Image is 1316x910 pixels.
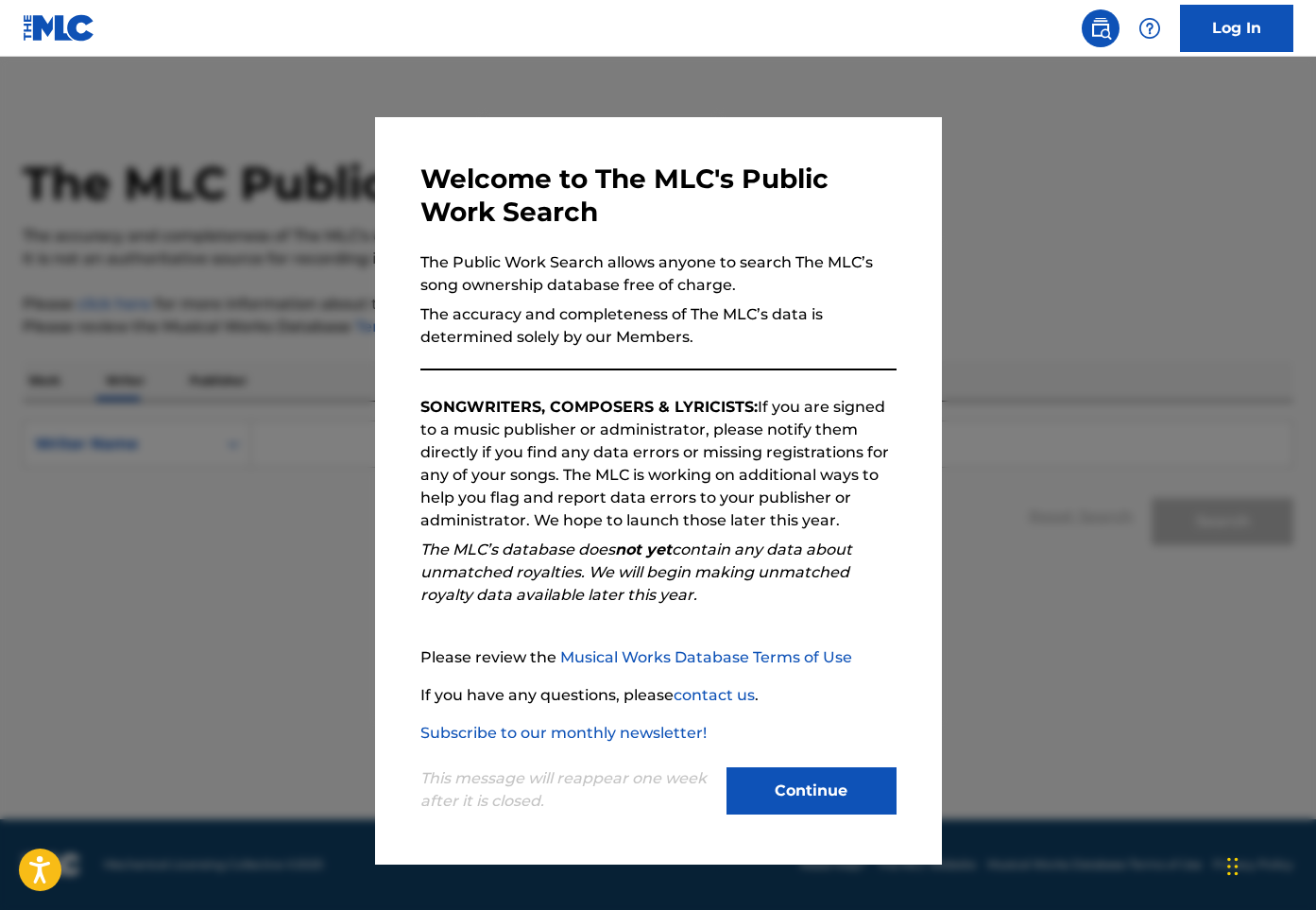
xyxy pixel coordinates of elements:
[1180,5,1293,52] a: Log In
[420,398,758,416] strong: SONGWRITERS, COMPOSERS & LYRICISTS:
[1131,9,1169,47] div: Help
[674,686,755,704] a: contact us
[420,724,707,742] a: Subscribe to our monthly newsletter!
[560,648,852,666] a: Musical Works Database Terms of Use
[726,767,897,815] button: Continue
[1138,17,1161,40] img: help
[420,163,897,229] h3: Welcome to The MLC's Public Work Search
[420,541,852,604] em: The MLC’s database does contain any data about unmatched royalties. We will begin making unmatche...
[420,396,897,532] p: If you are signed to a music publisher or administrator, please notify them directly if you find ...
[1222,819,1316,910] iframe: Chat Widget
[1227,838,1239,895] div: Drag
[1082,9,1119,47] a: Public Search
[420,251,897,297] p: The Public Work Search allows anyone to search The MLC’s song ownership database free of charge.
[420,684,897,707] p: If you have any questions, please .
[615,541,672,558] strong: not yet
[23,14,95,42] img: MLC Logo
[420,767,715,813] p: This message will reappear one week after it is closed.
[420,303,897,349] p: The accuracy and completeness of The MLC’s data is determined solely by our Members.
[1089,17,1112,40] img: search
[420,646,897,669] p: Please review the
